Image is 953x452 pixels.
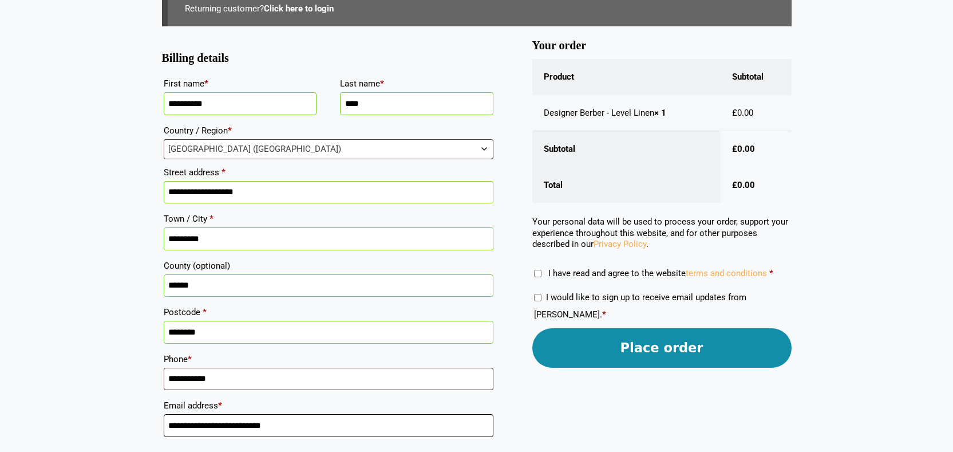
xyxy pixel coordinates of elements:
[732,180,755,190] bdi: 0.00
[164,257,493,274] label: County
[594,239,646,249] a: Privacy Policy
[164,164,493,181] label: Street address
[532,131,721,167] th: Subtotal
[164,351,493,368] label: Phone
[732,180,737,190] span: £
[654,108,666,118] strong: × 1
[532,95,721,132] td: Designer Berber - Level Linen
[193,261,230,271] span: (optional)
[721,59,791,95] th: Subtotal
[532,217,792,250] p: Your personal data will be used to process your order, support your experience throughout this we...
[686,268,767,278] a: terms and conditions
[534,270,541,277] input: I have read and agree to the websiteterms and conditions *
[164,304,493,321] label: Postcode
[164,75,317,92] label: First name
[532,59,721,95] th: Product
[164,139,493,159] span: Country / Region
[769,268,773,278] abbr: required
[164,140,493,159] span: United Kingdom (UK)
[548,268,767,278] span: I have read and agree to the website
[732,108,753,118] bdi: 0.00
[532,44,792,48] h3: Your order
[532,328,792,368] button: Place order
[164,122,493,139] label: Country / Region
[532,167,721,203] th: Total
[732,144,755,154] bdi: 0.00
[164,210,493,227] label: Town / City
[162,56,495,61] h3: Billing details
[340,75,493,92] label: Last name
[534,294,541,301] input: I would like to sign up to receive email updates from [PERSON_NAME].
[732,144,737,154] span: £
[534,292,746,320] label: I would like to sign up to receive email updates from [PERSON_NAME].
[164,397,493,414] label: Email address
[264,3,334,14] a: Click here to login
[732,108,737,118] span: £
